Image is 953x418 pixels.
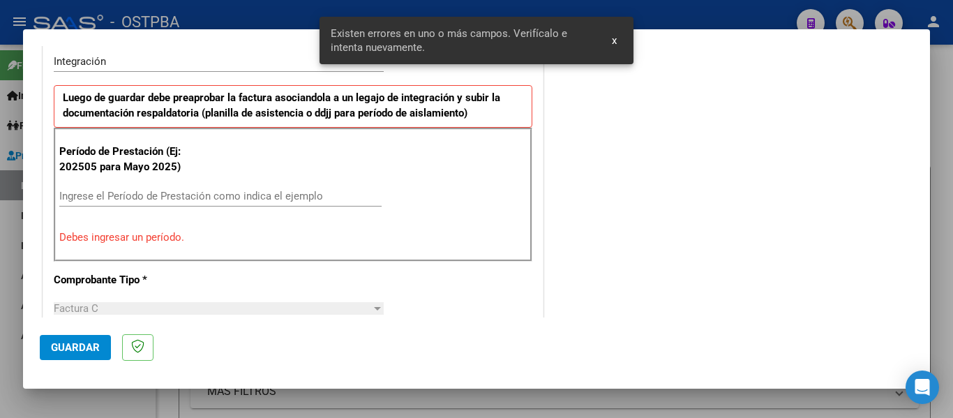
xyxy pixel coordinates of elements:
[601,28,628,53] button: x
[612,34,617,47] span: x
[59,230,527,246] p: Debes ingresar un período.
[51,341,100,354] span: Guardar
[54,302,98,315] span: Factura C
[59,144,200,175] p: Período de Prestación (Ej: 202505 para Mayo 2025)
[54,55,106,68] span: Integración
[54,272,197,288] p: Comprobante Tipo *
[40,335,111,360] button: Guardar
[63,91,500,120] strong: Luego de guardar debe preaprobar la factura asociandola a un legajo de integración y subir la doc...
[906,371,939,404] div: Open Intercom Messenger
[331,27,596,54] span: Existen errores en uno o más campos. Verifícalo e intenta nuevamente.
